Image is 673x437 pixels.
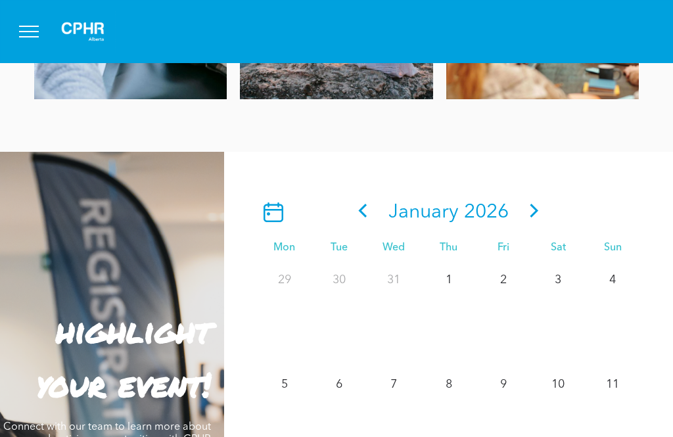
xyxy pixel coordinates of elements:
[546,373,570,396] p: 10
[382,373,406,396] p: 7
[437,373,461,396] p: 8
[601,268,624,292] p: 4
[546,268,570,292] p: 3
[312,242,367,254] div: Tue
[257,242,312,254] div: Mon
[12,14,46,49] button: menu
[601,373,624,396] p: 11
[50,11,116,53] img: A white background with a few lines on it
[367,242,421,254] div: Wed
[492,373,515,396] p: 9
[421,242,476,254] div: Thu
[327,373,351,396] p: 6
[492,268,515,292] p: 2
[273,373,296,396] p: 5
[476,242,530,254] div: Fri
[531,242,586,254] div: Sat
[464,202,509,222] span: 2026
[327,268,351,292] p: 30
[388,202,459,222] span: January
[586,242,640,254] div: Sun
[437,268,461,292] p: 1
[37,307,211,407] strong: highlight your event!
[273,268,296,292] p: 29
[382,268,406,292] p: 31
